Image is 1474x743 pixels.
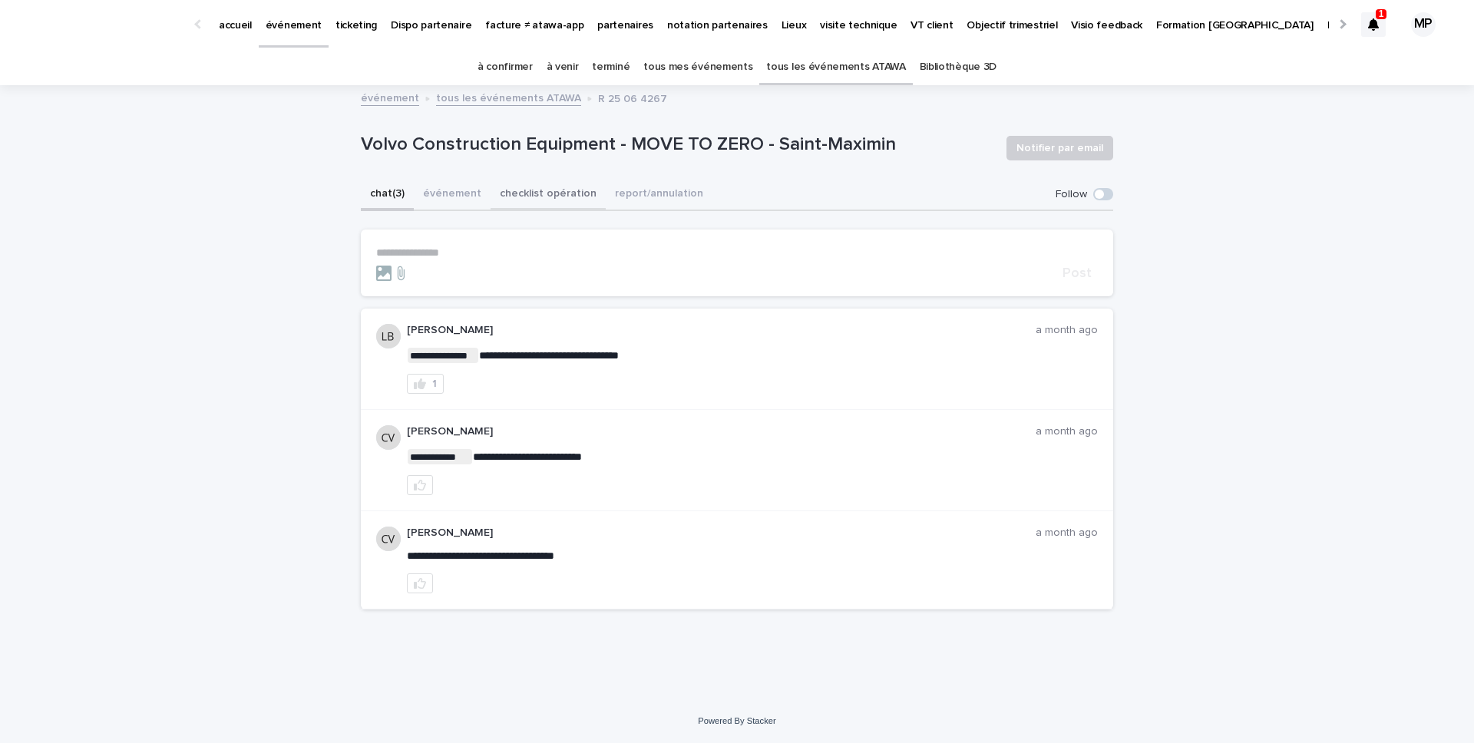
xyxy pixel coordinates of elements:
span: Post [1063,266,1092,280]
div: 1 [432,378,437,389]
button: checklist opération [491,179,606,211]
div: 1 [1361,12,1386,37]
button: chat (3) [361,179,414,211]
a: événement [361,88,419,106]
a: tous mes événements [643,49,752,85]
p: a month ago [1036,527,1098,540]
a: terminé [592,49,630,85]
div: MP [1411,12,1436,37]
p: Follow [1056,188,1087,201]
a: à confirmer [478,49,533,85]
button: like this post [407,573,433,593]
button: like this post [407,475,433,495]
p: a month ago [1036,324,1098,337]
a: tous les événements ATAWA [436,88,581,106]
button: report/annulation [606,179,712,211]
p: [PERSON_NAME] [407,527,1036,540]
p: a month ago [1036,425,1098,438]
p: R 25 06 4267 [598,89,667,106]
p: [PERSON_NAME] [407,425,1036,438]
p: Volvo Construction Equipment - MOVE TO ZERO - Saint-Maximin [361,134,994,156]
span: Notifier par email [1016,140,1103,156]
a: Bibliothèque 3D [920,49,996,85]
button: Notifier par email [1006,136,1113,160]
img: Ls34BcGeRexTGTNfXpUC [31,9,180,40]
button: 1 [407,374,444,394]
button: Post [1056,266,1098,280]
a: tous les événements ATAWA [766,49,905,85]
a: Powered By Stacker [698,716,775,725]
p: 1 [1379,8,1384,19]
button: événement [414,179,491,211]
a: à venir [547,49,579,85]
p: [PERSON_NAME] [407,324,1036,337]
